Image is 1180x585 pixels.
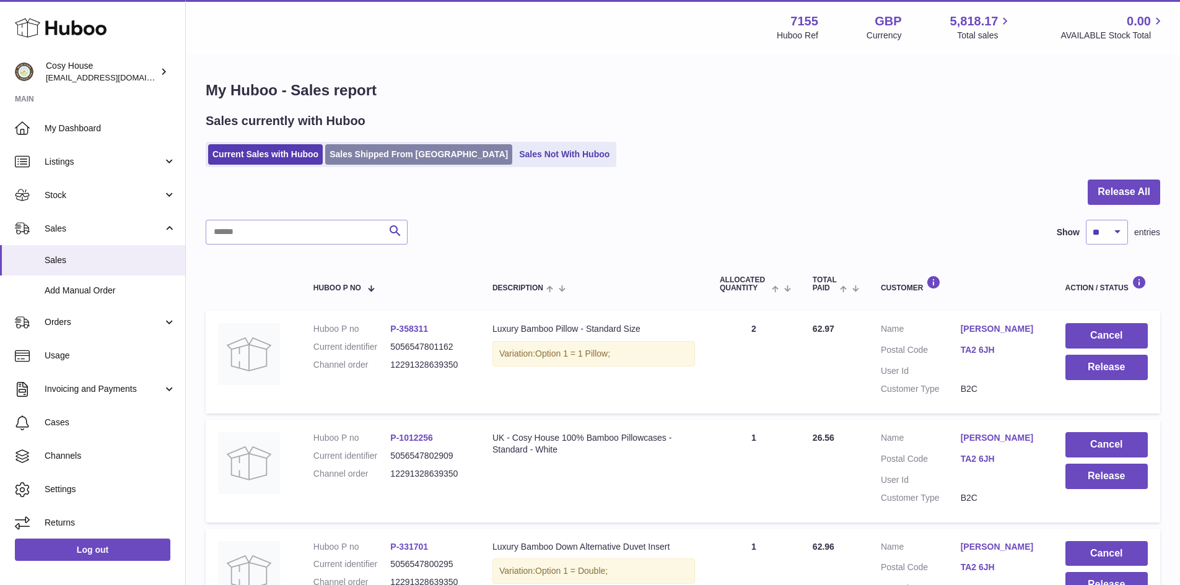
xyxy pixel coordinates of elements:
[45,383,163,395] span: Invoicing and Payments
[218,432,280,494] img: no-photo.jpg
[313,341,391,353] dt: Current identifier
[1065,432,1148,457] button: Cancel
[1065,275,1148,292] div: Action / Status
[45,254,176,266] span: Sales
[961,323,1041,335] a: [PERSON_NAME]
[790,13,818,30] strong: 7155
[45,517,176,529] span: Returns
[206,113,365,129] h2: Sales currently with Huboo
[881,561,961,576] dt: Postal Code
[313,359,391,371] dt: Channel order
[45,156,163,168] span: Listings
[45,285,176,297] span: Add Manual Order
[961,432,1041,444] a: [PERSON_NAME]
[390,468,468,480] dd: 12291328639350
[45,223,163,235] span: Sales
[390,542,428,552] a: P-331701
[1088,180,1160,205] button: Release All
[325,144,512,165] a: Sales Shipped From [GEOGRAPHIC_DATA]
[1065,464,1148,489] button: Release
[1065,541,1148,566] button: Cancel
[313,323,391,335] dt: Huboo P no
[390,341,468,353] dd: 5056547801162
[950,13,999,30] span: 5,818.17
[881,453,961,468] dt: Postal Code
[313,558,391,570] dt: Current identifier
[881,432,961,447] dt: Name
[45,350,176,362] span: Usage
[813,433,834,443] span: 26.56
[707,311,800,414] td: 2
[867,30,902,41] div: Currency
[492,432,695,456] div: UK - Cosy House 100% Bamboo Pillowcases - Standard - White
[957,30,1012,41] span: Total sales
[1065,323,1148,349] button: Cancel
[961,561,1041,573] a: TA2 6JH
[961,344,1041,356] a: TA2 6JH
[1134,227,1160,238] span: entries
[390,359,468,371] dd: 12291328639350
[208,144,323,165] a: Current Sales with Huboo
[813,542,834,552] span: 62.96
[313,450,391,462] dt: Current identifier
[313,432,391,444] dt: Huboo P no
[777,30,818,41] div: Huboo Ref
[45,450,176,462] span: Channels
[45,417,176,428] span: Cases
[813,324,834,334] span: 62.97
[218,323,280,385] img: no-photo.jpg
[1127,13,1151,30] span: 0.00
[45,316,163,328] span: Orders
[707,420,800,522] td: 1
[961,492,1041,504] dd: B2C
[1065,355,1148,380] button: Release
[46,60,157,84] div: Cosy House
[15,63,33,81] img: info@wholesomegoods.com
[390,450,468,462] dd: 5056547802909
[390,558,468,570] dd: 5056547800295
[881,474,961,486] dt: User Id
[492,558,695,584] div: Variation:
[875,13,901,30] strong: GBP
[390,433,433,443] a: P-1012256
[45,189,163,201] span: Stock
[881,275,1041,292] div: Customer
[961,453,1041,465] a: TA2 6JH
[881,323,961,338] dt: Name
[45,123,176,134] span: My Dashboard
[961,541,1041,553] a: [PERSON_NAME]
[881,383,961,395] dt: Customer Type
[720,276,769,292] span: ALLOCATED Quantity
[45,483,176,495] span: Settings
[535,349,610,358] span: Option 1 = 1 Pillow;
[313,541,391,553] dt: Huboo P no
[313,468,391,480] dt: Channel order
[813,276,837,292] span: Total paid
[492,284,543,292] span: Description
[515,144,614,165] a: Sales Not With Huboo
[313,284,361,292] span: Huboo P no
[46,72,182,82] span: [EMAIL_ADDRESS][DOMAIN_NAME]
[881,344,961,359] dt: Postal Code
[390,324,428,334] a: P-358311
[492,323,695,335] div: Luxury Bamboo Pillow - Standard Size
[535,566,608,576] span: Option 1 = Double;
[950,13,1013,41] a: 5,818.17 Total sales
[492,341,695,366] div: Variation:
[15,539,170,561] a: Log out
[881,492,961,504] dt: Customer Type
[1060,13,1165,41] a: 0.00 AVAILABLE Stock Total
[1060,30,1165,41] span: AVAILABLE Stock Total
[961,383,1041,395] dd: B2C
[1057,227,1080,238] label: Show
[206,80,1160,100] h1: My Huboo - Sales report
[881,541,961,556] dt: Name
[492,541,695,553] div: Luxury Bamboo Down Alternative Duvet Insert
[881,365,961,377] dt: User Id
